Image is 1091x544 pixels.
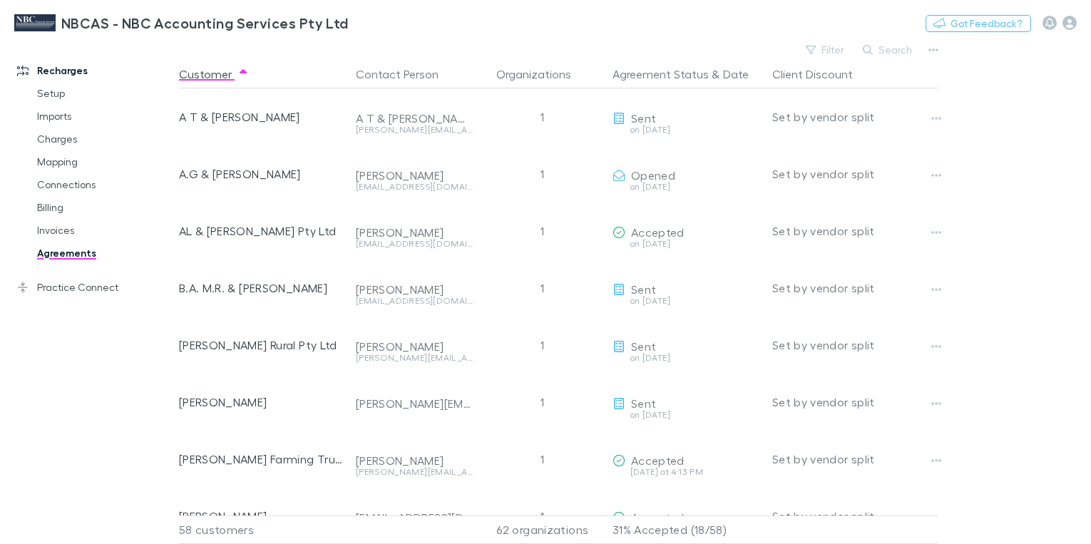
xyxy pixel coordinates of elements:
[179,145,344,202] div: A.G & [PERSON_NAME]
[772,60,870,88] button: Client Discount
[356,168,473,183] div: [PERSON_NAME]
[356,396,473,411] div: [PERSON_NAME][EMAIL_ADDRESS][DOMAIN_NAME]
[23,242,185,265] a: Agreements
[478,431,607,488] div: 1
[356,453,473,468] div: [PERSON_NAME]
[478,88,607,145] div: 1
[179,374,344,431] div: [PERSON_NAME]
[23,219,185,242] a: Invoices
[356,282,473,297] div: [PERSON_NAME]
[356,240,473,248] div: [EMAIL_ADDRESS][DOMAIN_NAME]
[613,183,761,191] div: on [DATE]
[3,276,185,299] a: Practice Connect
[631,282,656,296] span: Sent
[478,317,607,374] div: 1
[631,396,656,410] span: Sent
[356,468,473,476] div: [PERSON_NAME][EMAIL_ADDRESS][DOMAIN_NAME]
[179,515,350,544] div: 58 customers
[613,468,761,476] div: [DATE] at 4:13 PM
[613,125,761,134] div: on [DATE]
[631,168,675,182] span: Opened
[478,260,607,317] div: 1
[613,297,761,305] div: on [DATE]
[772,88,938,145] div: Set by vendor split
[613,60,709,88] button: Agreement Status
[926,15,1031,32] button: Got Feedback?
[631,510,685,524] span: Accepted
[3,59,185,82] a: Recharges
[856,41,921,58] button: Search
[478,374,607,431] div: 1
[23,105,185,128] a: Imports
[1043,496,1077,530] iframe: Intercom live chat
[613,411,761,419] div: on [DATE]
[772,260,938,317] div: Set by vendor split
[356,60,456,88] button: Contact Person
[179,317,344,374] div: [PERSON_NAME] Rural Pty Ltd
[6,6,357,40] a: NBCAS - NBC Accounting Services Pty Ltd
[631,225,685,239] span: Accepted
[799,41,853,58] button: Filter
[356,111,473,125] div: A T & [PERSON_NAME]
[23,150,185,173] a: Mapping
[356,125,473,134] div: [PERSON_NAME][EMAIL_ADDRESS][DOMAIN_NAME]
[23,128,185,150] a: Charges
[179,202,344,260] div: AL & [PERSON_NAME] Pty Ltd
[772,431,938,488] div: Set by vendor split
[23,173,185,196] a: Connections
[496,60,588,88] button: Organizations
[61,14,349,31] h3: NBCAS - NBC Accounting Services Pty Ltd
[631,339,656,353] span: Sent
[478,515,607,544] div: 62 organizations
[478,202,607,260] div: 1
[613,60,761,88] div: &
[179,60,249,88] button: Customer
[631,453,685,467] span: Accepted
[723,60,749,88] button: Date
[631,111,656,125] span: Sent
[613,354,761,362] div: on [DATE]
[356,297,473,305] div: [EMAIL_ADDRESS][DOMAIN_NAME]
[356,225,473,240] div: [PERSON_NAME]
[14,14,56,31] img: NBCAS - NBC Accounting Services Pty Ltd's Logo
[613,516,761,543] p: 31% Accepted (18/58)
[772,145,938,202] div: Set by vendor split
[356,510,473,525] div: [EMAIL_ADDRESS][DOMAIN_NAME]
[772,317,938,374] div: Set by vendor split
[179,260,344,317] div: B.A. M.R. & [PERSON_NAME]
[356,183,473,191] div: [EMAIL_ADDRESS][DOMAIN_NAME]
[179,431,344,488] div: [PERSON_NAME] Farming Trust
[179,88,344,145] div: A T & [PERSON_NAME]
[356,354,473,362] div: [PERSON_NAME][EMAIL_ADDRESS][DOMAIN_NAME]
[772,374,938,431] div: Set by vendor split
[613,240,761,248] div: on [DATE]
[478,145,607,202] div: 1
[23,82,185,105] a: Setup
[356,339,473,354] div: [PERSON_NAME]
[772,202,938,260] div: Set by vendor split
[23,196,185,219] a: Billing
